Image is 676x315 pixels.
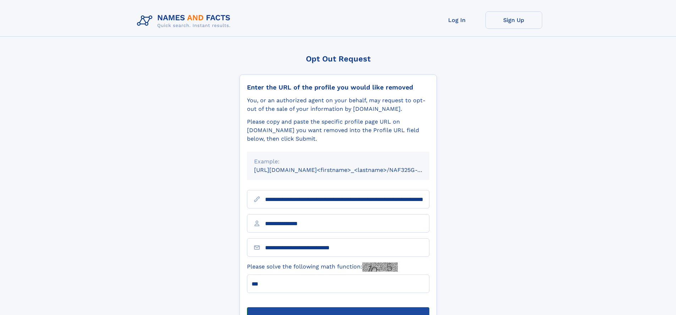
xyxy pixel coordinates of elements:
[247,262,398,272] label: Please solve the following math function:
[247,118,429,143] div: Please copy and paste the specific profile page URL on [DOMAIN_NAME] you want removed into the Pr...
[240,54,437,63] div: Opt Out Request
[485,11,542,29] a: Sign Up
[134,11,236,31] img: Logo Names and Facts
[247,96,429,113] div: You, or an authorized agent on your behalf, may request to opt-out of the sale of your informatio...
[429,11,485,29] a: Log In
[254,157,422,166] div: Example:
[254,167,443,173] small: [URL][DOMAIN_NAME]<firstname>_<lastname>/NAF325G-xxxxxxxx
[247,83,429,91] div: Enter the URL of the profile you would like removed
